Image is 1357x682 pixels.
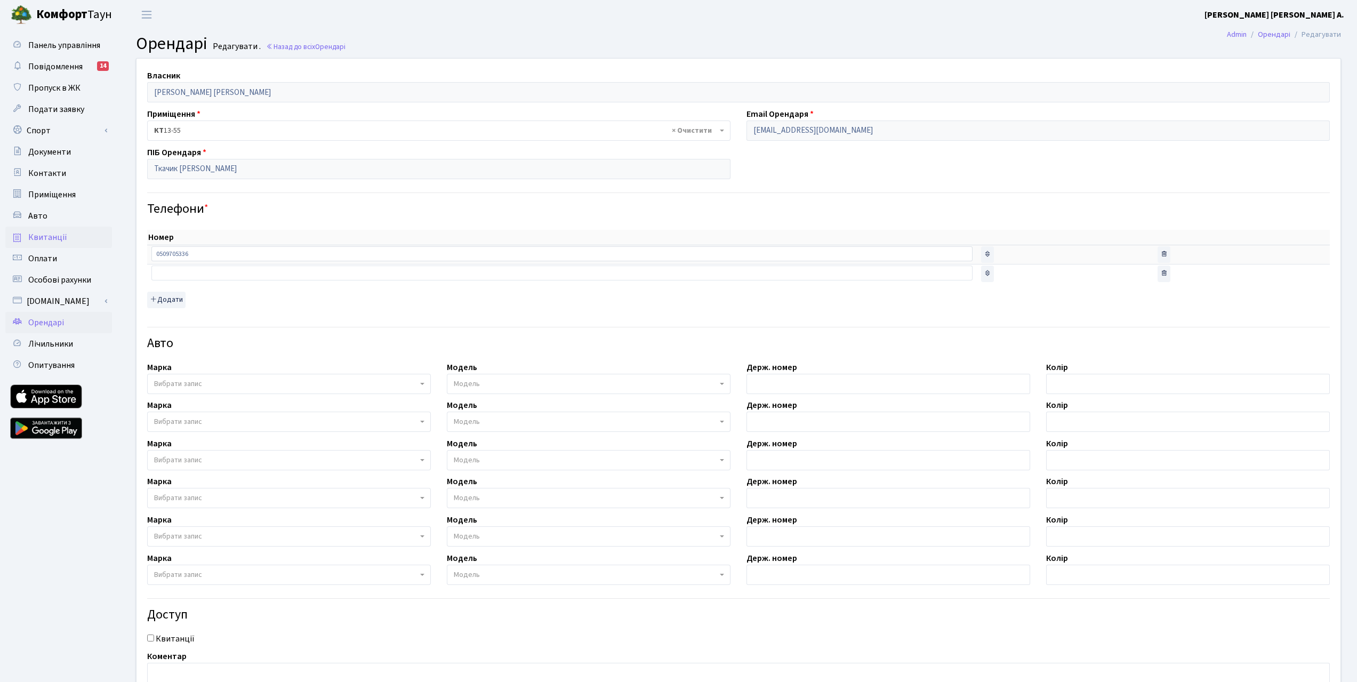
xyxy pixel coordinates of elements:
[5,120,112,141] a: Спорт
[97,61,109,71] div: 14
[28,210,47,222] span: Авто
[28,231,67,243] span: Квитанції
[154,455,202,466] span: Вибрати запис
[5,333,112,355] a: Лічильники
[454,493,480,503] span: Модель
[454,416,480,427] span: Модель
[447,437,477,450] label: Модель
[1227,29,1247,40] a: Admin
[746,121,1330,141] input: Буде використано в якості логіна
[147,650,187,663] label: Коментар
[447,399,477,412] label: Модель
[154,531,202,542] span: Вибрати запис
[5,77,112,99] a: Пропуск в ЖК
[447,361,477,374] label: Модель
[1046,399,1068,412] label: Колір
[154,125,717,136] span: <b>КТ</b>&nbsp;&nbsp;&nbsp;&nbsp;13-55
[5,141,112,163] a: Документи
[1046,513,1068,526] label: Колір
[28,317,64,328] span: Орендарі
[1205,9,1344,21] a: [PERSON_NAME] [PERSON_NAME] А.
[154,569,202,580] span: Вибрати запис
[147,399,172,412] label: Марка
[11,4,32,26] img: logo.png
[147,292,186,308] button: Додати
[28,39,100,51] span: Панель управління
[672,125,712,136] span: Видалити всі елементи
[147,475,172,488] label: Марка
[5,205,112,227] a: Авто
[746,552,797,565] label: Держ. номер
[746,108,814,121] label: Email Орендаря
[28,359,75,371] span: Опитування
[454,455,480,466] span: Модель
[1211,23,1357,46] nav: breadcrumb
[28,274,91,286] span: Особові рахунки
[28,253,57,264] span: Оплати
[447,552,477,565] label: Модель
[147,108,200,121] label: Приміщення
[28,189,76,200] span: Приміщення
[5,99,112,120] a: Подати заявку
[147,437,172,450] label: Марка
[36,6,87,23] b: Комфорт
[136,31,207,56] span: Орендарі
[154,379,202,389] span: Вибрати запис
[5,227,112,248] a: Квитанції
[154,125,164,136] b: КТ
[147,69,180,82] label: Власник
[454,531,480,542] span: Модель
[746,399,797,412] label: Держ. номер
[746,513,797,526] label: Держ. номер
[147,146,206,159] label: ПІБ Орендаря
[1290,29,1341,41] li: Редагувати
[28,146,71,158] span: Документи
[28,82,81,94] span: Пропуск в ЖК
[5,355,112,376] a: Опитування
[147,202,1330,217] h4: Телефони
[266,42,346,52] a: Назад до всіхОрендарі
[454,379,480,389] span: Модель
[454,569,480,580] span: Модель
[1258,29,1290,40] a: Орендарі
[5,312,112,333] a: Орендарі
[147,121,730,141] span: <b>КТ</b>&nbsp;&nbsp;&nbsp;&nbsp;13-55
[211,42,261,52] small: Редагувати .
[746,361,797,374] label: Держ. номер
[5,248,112,269] a: Оплати
[1046,552,1068,565] label: Колір
[5,269,112,291] a: Особові рахунки
[147,230,977,245] th: Номер
[746,437,797,450] label: Держ. номер
[5,184,112,205] a: Приміщення
[154,493,202,503] span: Вибрати запис
[1046,361,1068,374] label: Колір
[147,552,172,565] label: Марка
[156,632,195,645] label: Квитанції
[28,338,73,350] span: Лічильники
[154,416,202,427] span: Вибрати запис
[147,513,172,526] label: Марка
[447,475,477,488] label: Модель
[133,6,160,23] button: Переключити навігацію
[746,475,797,488] label: Держ. номер
[147,336,1330,351] h4: Авто
[5,35,112,56] a: Панель управління
[147,607,1330,623] h4: Доступ
[1046,437,1068,450] label: Колір
[28,61,83,73] span: Повідомлення
[5,163,112,184] a: Контакти
[36,6,112,24] span: Таун
[147,361,172,374] label: Марка
[315,42,346,52] span: Орендарі
[5,56,112,77] a: Повідомлення14
[28,103,84,115] span: Подати заявку
[447,513,477,526] label: Модель
[5,291,112,312] a: [DOMAIN_NAME]
[28,167,66,179] span: Контакти
[1046,475,1068,488] label: Колір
